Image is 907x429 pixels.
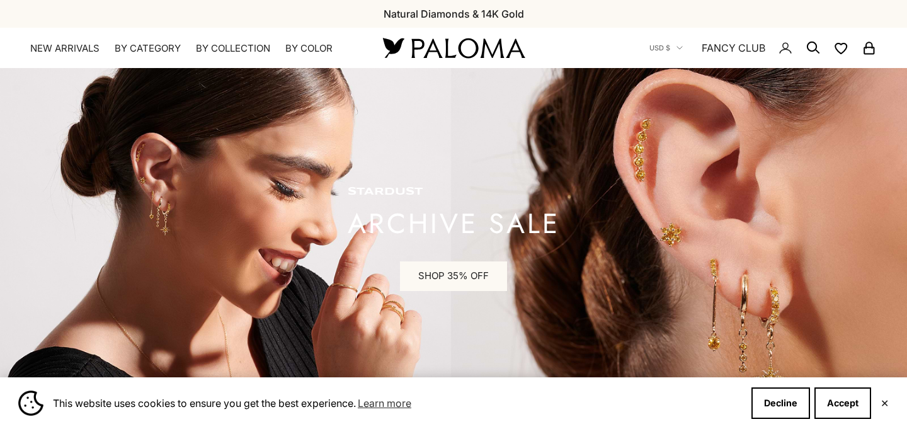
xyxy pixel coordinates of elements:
[196,42,270,55] summary: By Collection
[285,42,333,55] summary: By Color
[649,42,683,54] button: USD $
[356,394,413,413] a: Learn more
[702,40,765,56] a: FANCY CLUB
[348,186,560,198] p: STARDUST
[384,6,524,22] p: Natural Diamonds & 14K Gold
[30,42,353,55] nav: Primary navigation
[649,28,877,68] nav: Secondary navigation
[881,399,889,407] button: Close
[649,42,670,54] span: USD $
[53,394,741,413] span: This website uses cookies to ensure you get the best experience.
[30,42,100,55] a: NEW ARRIVALS
[751,387,810,419] button: Decline
[115,42,181,55] summary: By Category
[400,261,507,292] a: SHOP 35% OFF
[18,391,43,416] img: Cookie banner
[814,387,871,419] button: Accept
[348,211,560,236] p: ARCHIVE SALE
